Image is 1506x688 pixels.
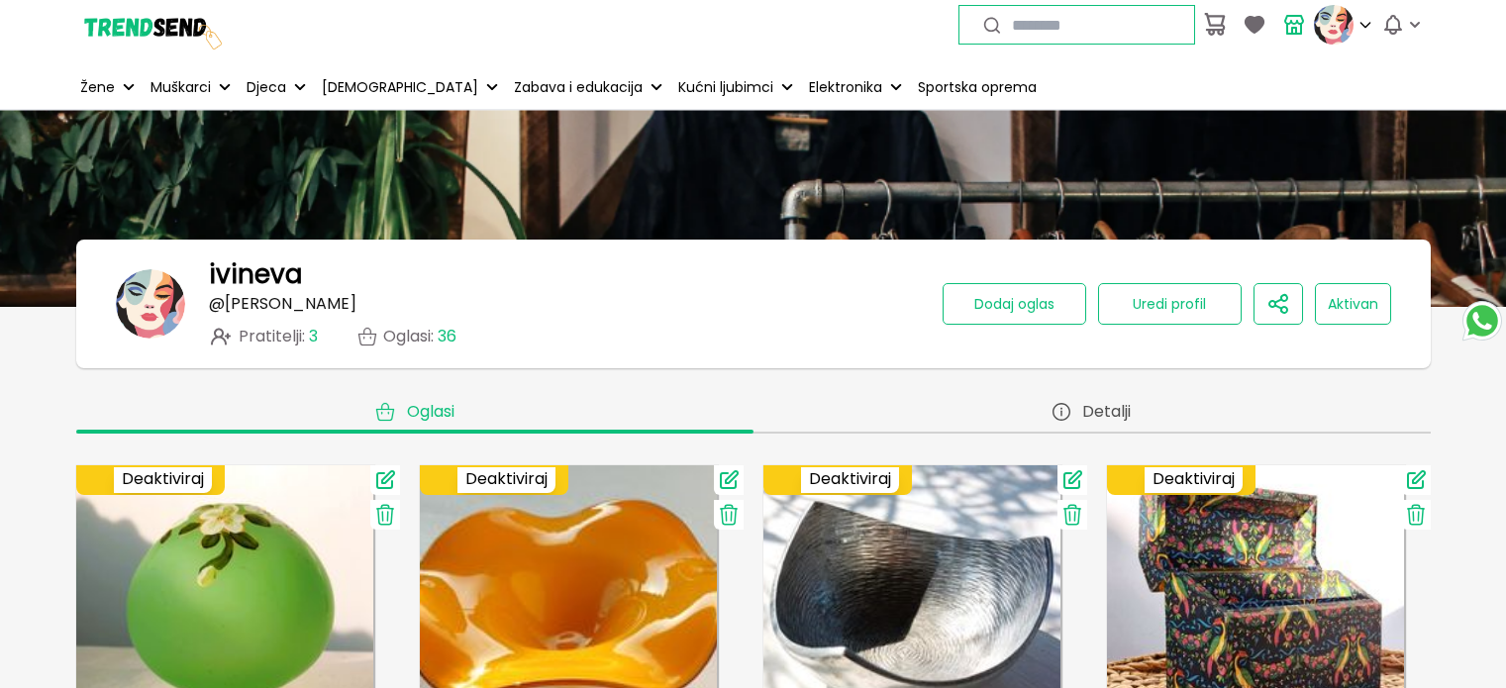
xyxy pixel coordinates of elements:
[239,328,318,345] span: Pratitelji :
[943,283,1086,325] button: Dodaj oglas
[243,65,310,109] button: Djeca
[209,259,302,289] h1: ivineva
[76,65,139,109] button: Žene
[407,402,454,422] span: Oglasi
[80,77,115,98] p: Žene
[510,65,666,109] button: Zabava i edukacija
[383,328,456,345] p: Oglasi :
[809,77,882,98] p: Elektronika
[514,77,643,98] p: Zabava i edukacija
[1082,402,1131,422] span: Detalji
[1315,283,1391,325] button: Aktivan
[209,295,356,313] p: @ [PERSON_NAME]
[805,65,906,109] button: Elektronika
[674,65,797,109] button: Kućni ljubimci
[309,325,318,347] span: 3
[147,65,235,109] button: Muškarci
[247,77,286,98] p: Djeca
[322,77,478,98] p: [DEMOGRAPHIC_DATA]
[318,65,502,109] button: [DEMOGRAPHIC_DATA]
[914,65,1041,109] a: Sportska oprema
[974,294,1054,314] span: Dodaj oglas
[116,269,185,339] img: banner
[1098,283,1242,325] button: Uredi profil
[151,77,211,98] p: Muškarci
[678,77,773,98] p: Kućni ljubimci
[438,325,456,347] span: 36
[1314,5,1354,45] img: profile picture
